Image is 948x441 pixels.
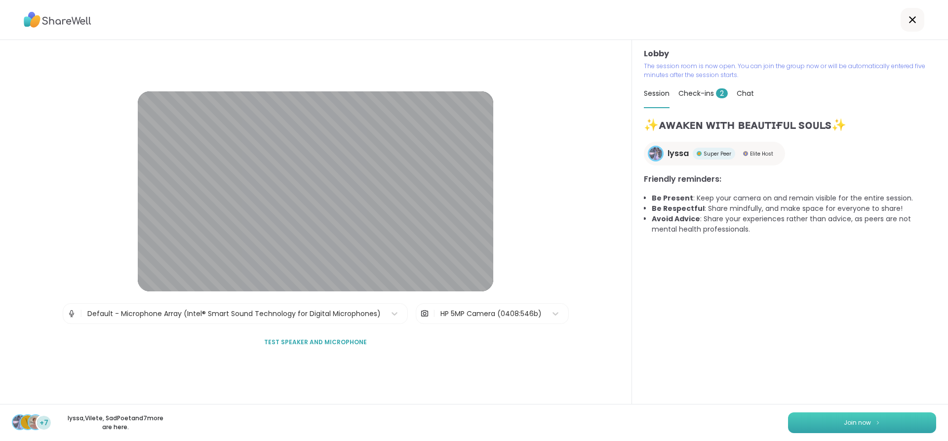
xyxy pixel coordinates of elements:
[652,193,936,203] li: : Keep your camera on and remain visible for the entire session.
[678,88,728,98] span: Check-ins
[260,332,371,353] button: Test speaker and microphone
[644,88,670,98] span: Session
[716,88,728,98] span: 2
[704,150,731,158] span: Super Peer
[13,415,27,429] img: lyssa
[264,338,367,347] span: Test speaker and microphone
[788,412,936,433] button: Join now
[433,304,435,323] span: |
[87,309,381,319] div: Default - Microphone Array (Intel® Smart Sound Technology for Digital Microphones)
[875,420,881,425] img: ShareWell Logomark
[697,151,702,156] img: Super Peer
[652,203,705,213] b: Be Respectful
[652,214,936,235] li: : Share your experiences rather than advice, as peers are not mental health professionals.
[737,88,754,98] span: Chat
[80,304,82,323] span: |
[644,173,936,185] h3: Friendly reminders:
[440,309,542,319] div: HP 5MP Camera (0408:546b)
[652,214,700,224] b: Avoid Advice
[420,304,429,323] img: Camera
[25,416,31,429] span: V
[668,148,689,160] span: lyssa
[652,203,936,214] li: : Share mindfully, and make space for everyone to share!
[39,418,48,428] span: +7
[644,116,936,134] h1: ✨ᴀᴡᴀᴋᴇɴ ᴡɪᴛʜ ʙᴇᴀᴜᴛɪғᴜʟ sᴏᴜʟs✨
[844,418,871,427] span: Join now
[743,151,748,156] img: Elite Host
[750,150,773,158] span: Elite Host
[649,147,662,160] img: lyssa
[644,142,785,165] a: lyssalyssaSuper PeerSuper PeerElite HostElite Host
[60,414,171,432] p: lyssa , Vilete , SadPoet and 7 more are here.
[24,8,91,31] img: ShareWell Logo
[644,48,936,60] h3: Lobby
[67,304,76,323] img: Microphone
[644,62,936,80] p: The session room is now open. You can join the group now or will be automatically entered five mi...
[652,193,693,203] b: Be Present
[29,415,42,429] img: SadPoet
